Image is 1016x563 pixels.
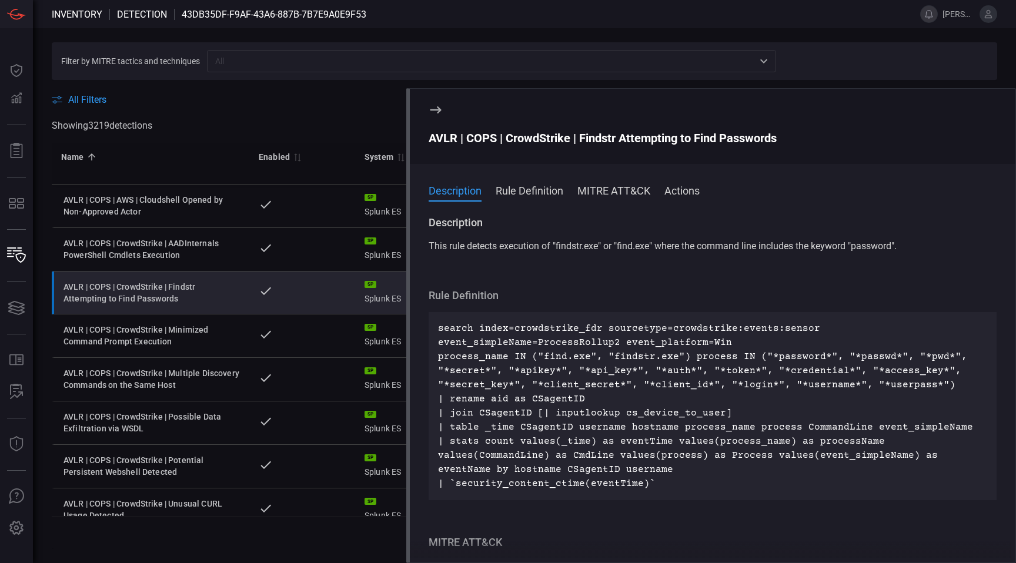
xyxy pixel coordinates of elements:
button: Cards [2,294,31,322]
button: Description [429,183,482,197]
button: Dashboard [2,56,31,85]
span: Sort by Enabled descending [290,152,304,162]
div: AVLR | COPS | CrowdStrike | Minimized Command Prompt Execution [63,324,240,347]
div: Name [61,150,84,164]
div: AVLR | COPS | CrowdStrike | Multiple Discovery Commands on the Same Host [63,367,240,391]
span: [PERSON_NAME].[PERSON_NAME] [943,9,975,19]
button: Ask Us A Question [2,482,31,511]
button: Preferences [2,514,31,542]
div: Splunk ES [365,498,452,521]
span: Sort by System ascending [393,152,407,162]
div: Splunk ES [365,194,452,217]
div: Rule Definition [429,289,997,303]
span: This rule detects execution of "findstr.exe" or "find.exe" where the command line includes the ke... [429,240,897,252]
div: SP [365,454,376,461]
button: Rule Definition [496,183,563,197]
div: AVLR | COPS | CrowdStrike | Findstr Attempting to Find Passwords [429,131,997,145]
button: Open [756,53,772,69]
div: Description [429,216,997,230]
button: ALERT ANALYSIS [2,378,31,406]
p: search index=crowdstrike_fdr sourcetype=crowdstrike:events:sensor event_simpleName=ProcessRollup2... [438,321,987,491]
button: Actions [664,183,700,197]
span: 43db35df-f9af-43a6-887b-7b7e9a0e9f53 [182,9,366,20]
button: Inventory [2,242,31,270]
div: AVLR | COPS | CrowdStrike | Findstr Attempting to Find Passwords [63,281,240,304]
button: All Filters [52,94,106,105]
button: Reports [2,137,31,165]
span: Filter by MITRE tactics and techniques [61,56,200,66]
div: SP [365,367,376,374]
div: Splunk ES [365,411,452,434]
button: Rule Catalog [2,346,31,374]
div: Splunk ES [365,454,452,478]
div: SP [365,324,376,331]
span: Sorted by Name ascending [84,152,98,162]
div: SP [365,411,376,418]
div: Splunk ES [365,367,452,391]
button: Detections [2,85,31,113]
button: MITRE - Detection Posture [2,189,31,217]
span: All Filters [68,94,106,105]
div: AVLR | COPS | CrowdStrike | Unusual CURL Usage Detected [63,498,240,521]
div: SP [365,237,376,244]
div: AVLR | COPS | AWS | Cloudshell Opened by Non-Approved Actor [63,194,240,217]
div: Splunk ES [365,324,452,347]
button: MITRE ATT&CK [577,183,650,197]
div: AVLR | COPS | CrowdStrike | Possible Data Exfiltration via WSDL [63,411,240,434]
div: MITRE ATT&CK [429,535,997,549]
div: AVLR | COPS | CrowdStrike | Potential Persistent Webshell Detected [63,454,240,478]
span: Showing 3219 detection s [52,120,152,131]
button: Threat Intelligence [2,430,31,458]
input: All [210,53,753,68]
span: Inventory [52,9,102,20]
div: Enabled [259,150,290,164]
div: SP [365,498,376,505]
div: Splunk ES [365,237,452,261]
div: Splunk ES [365,281,452,304]
span: Detection [117,9,167,20]
div: AVLR | COPS | CrowdStrike | AADInternals PowerShell Cmdlets Execution [63,237,240,261]
div: System [365,150,393,164]
div: SP [365,281,376,288]
div: SP [365,194,376,201]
